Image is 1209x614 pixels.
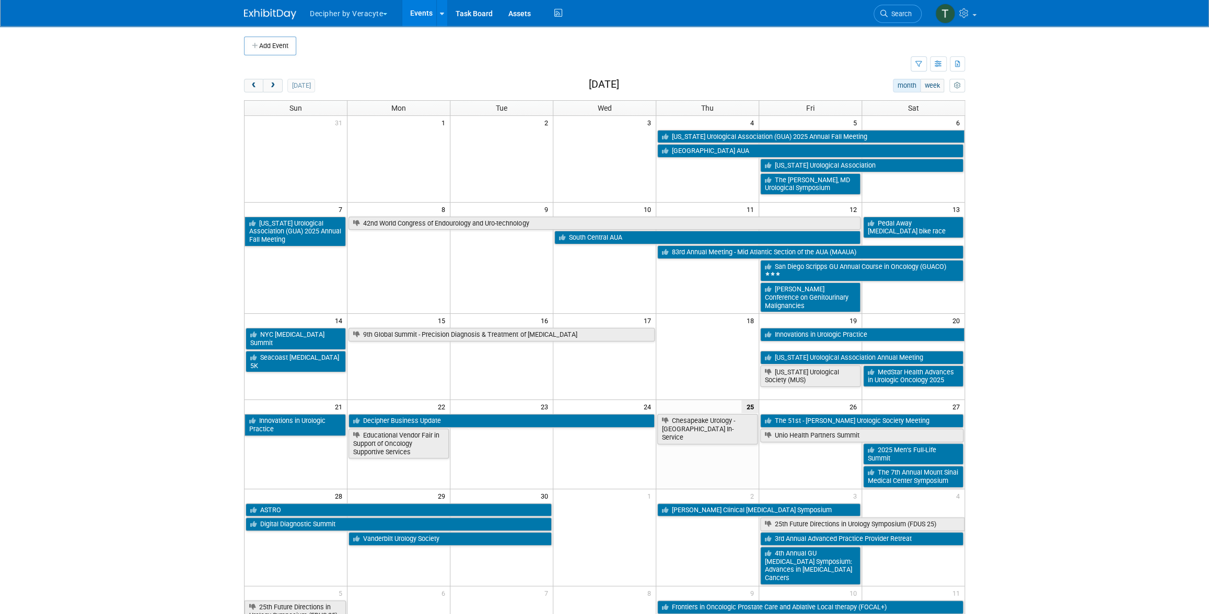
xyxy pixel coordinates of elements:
span: 10 [848,586,862,599]
i: Personalize Calendar [954,82,960,89]
a: Innovations in Urologic Practice [760,328,964,341]
a: [US_STATE] Urological Association (GUA) 2025 Annual Fall Meeting [245,217,346,246]
a: Vanderbilt Urology Society [348,532,552,546]
span: 11 [951,586,964,599]
span: 19 [848,314,862,327]
a: 25th Future Directions in Urology Symposium (FDUS 25) [760,517,964,531]
img: Tony Alvarado [935,4,955,23]
span: 4 [749,116,759,129]
span: 11 [746,203,759,216]
button: Add Event [244,37,296,55]
span: 14 [334,314,347,327]
span: 1 [440,116,450,129]
span: 13 [951,203,964,216]
span: 20 [951,314,964,327]
span: 17 [643,314,656,327]
button: month [893,79,921,92]
span: 8 [440,203,450,216]
span: 2 [543,116,553,129]
span: 24 [643,400,656,413]
a: San Diego Scripps GU Annual Course in Oncology (GUACO) [760,260,963,281]
a: NYC [MEDICAL_DATA] Summit [246,328,346,349]
span: 16 [540,314,553,327]
span: Search [888,10,912,18]
a: 42nd World Congress of Endourology and Uro-technology [348,217,860,230]
a: Digital Diagnostic Summit [246,517,552,531]
a: The 51st - [PERSON_NAME] Urologic Society Meeting [760,414,963,428]
span: 26 [848,400,862,413]
a: Unio Health Partners Summit [760,429,963,442]
a: Chesapeake Urology - [GEOGRAPHIC_DATA] In-Service [657,414,758,444]
a: 9th Global Summit - Precision Diagnosis & Treatment of [MEDICAL_DATA] [348,328,655,341]
span: 9 [543,203,553,216]
button: next [263,79,282,92]
h2: [DATE] [589,79,619,90]
span: 8 [646,586,656,599]
a: Educational Vendor Fair in Support of Oncology Supportive Services [348,429,449,458]
a: Pedal Away [MEDICAL_DATA] bike race [863,217,963,238]
a: 2025 Men’s Full-Life Summit [863,443,963,465]
a: Frontiers in Oncologic Prostate Care and Ablative Local therapy (FOCAL+) [657,600,963,614]
a: [US_STATE] Urological Association (GUA) 2025 Annual Fall Meeting [657,130,964,144]
span: 7 [543,586,553,599]
a: The [PERSON_NAME], MD Urological Symposium [760,173,861,195]
img: ExhibitDay [244,9,296,19]
button: week [920,79,944,92]
a: The 7th Annual Mount Sinai Medical Center Symposium [863,466,963,487]
span: 21 [334,400,347,413]
span: 9 [749,586,759,599]
a: 3rd Annual Advanced Practice Provider Retreat [760,532,963,546]
span: 10 [643,203,656,216]
span: 31 [334,116,347,129]
span: Sat [908,104,919,112]
a: Innovations in Urologic Practice [245,414,346,435]
span: Fri [806,104,815,112]
span: 6 [955,116,964,129]
span: Thu [701,104,714,112]
a: 4th Annual GU [MEDICAL_DATA] Symposium: Advances in [MEDICAL_DATA] Cancers [760,547,861,585]
span: 7 [338,203,347,216]
span: Mon [391,104,406,112]
span: 25 [741,400,759,413]
span: 5 [338,586,347,599]
span: 18 [746,314,759,327]
span: 15 [437,314,450,327]
button: prev [244,79,263,92]
a: Seacoast [MEDICAL_DATA] 5K [246,351,346,372]
span: 28 [334,489,347,502]
span: 12 [848,203,862,216]
a: South Central AUA [554,231,861,244]
span: 6 [440,586,450,599]
span: 22 [437,400,450,413]
span: Wed [597,104,611,112]
a: [PERSON_NAME] Clinical [MEDICAL_DATA] Symposium [657,503,861,517]
a: [US_STATE] Urological Society (MUS) [760,365,861,387]
a: Search [874,5,922,23]
a: 83rd Annual Meeting - Mid Atlantic Section of the AUA (MAAUA) [657,245,963,259]
a: [PERSON_NAME] Conference on Genitourinary Malignancies [760,282,861,312]
span: 1 [646,489,656,502]
button: [DATE] [287,79,315,92]
span: 29 [437,489,450,502]
span: 23 [540,400,553,413]
a: [US_STATE] Urological Association [760,159,963,172]
a: MedStar Health Advances in Urologic Oncology 2025 [863,365,963,387]
span: 3 [852,489,862,502]
span: 3 [646,116,656,129]
button: myCustomButton [949,79,965,92]
a: [GEOGRAPHIC_DATA] AUA [657,144,963,158]
span: Sun [289,104,302,112]
span: 2 [749,489,759,502]
a: Decipher Business Update [348,414,655,428]
a: [US_STATE] Urological Association Annual Meeting [760,351,963,364]
span: Tue [496,104,507,112]
span: 4 [955,489,964,502]
a: ASTRO [246,503,552,517]
span: 5 [852,116,862,129]
span: 30 [540,489,553,502]
span: 27 [951,400,964,413]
